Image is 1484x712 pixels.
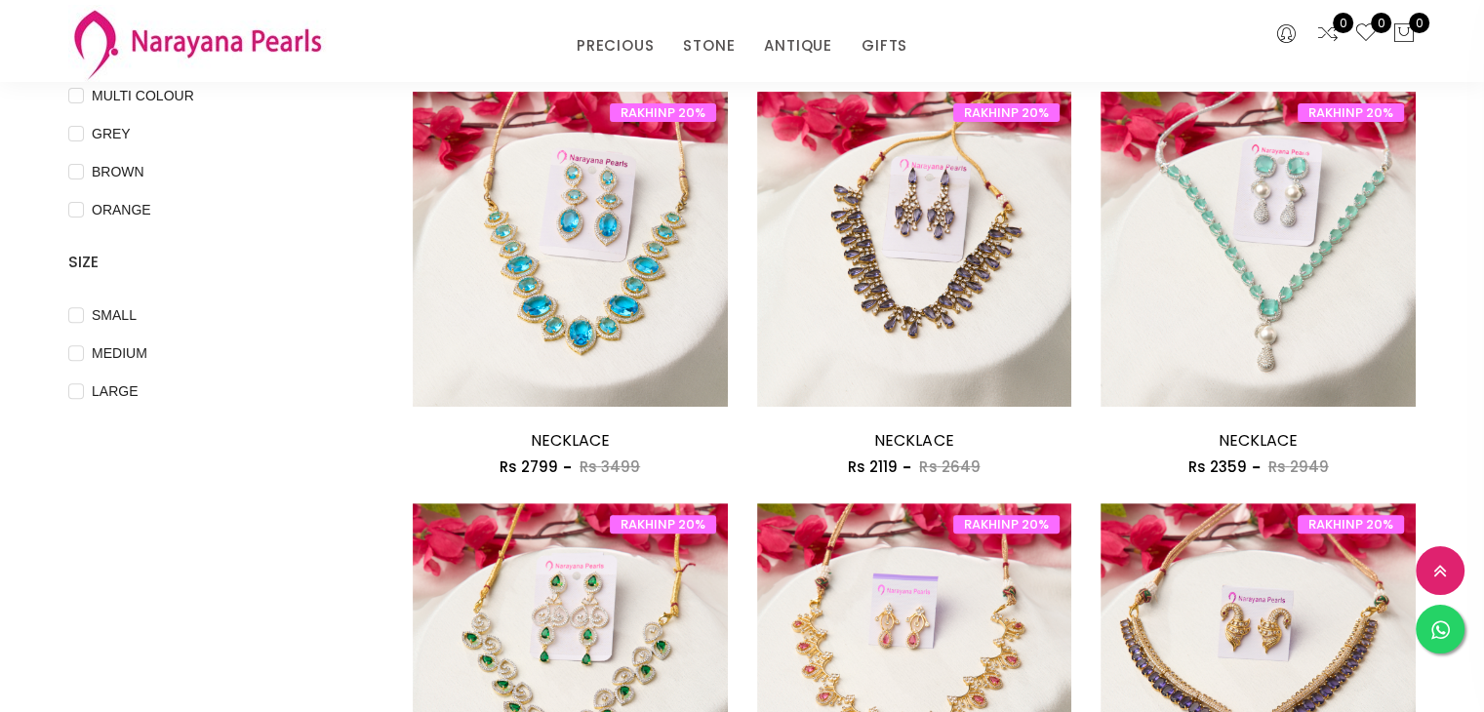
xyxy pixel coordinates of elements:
[683,31,735,60] a: STONE
[1354,21,1378,47] a: 0
[84,380,145,402] span: LARGE
[862,31,907,60] a: GIFTS
[919,456,980,477] span: Rs 2649
[1298,515,1404,534] span: RAKHINP 20%
[1316,21,1340,47] a: 0
[953,103,1060,122] span: RAKHINP 20%
[1409,13,1429,33] span: 0
[1219,429,1298,452] a: NECKLACE
[953,515,1060,534] span: RAKHINP 20%
[84,161,152,182] span: BROWN
[577,31,654,60] a: PRECIOUS
[610,103,716,122] span: RAKHINP 20%
[1392,21,1416,47] button: 0
[764,31,832,60] a: ANTIQUE
[848,456,898,477] span: Rs 2119
[68,251,354,274] h4: SIZE
[84,199,159,220] span: ORANGE
[1268,456,1329,477] span: Rs 2949
[84,342,155,364] span: MEDIUM
[580,456,640,477] span: Rs 3499
[610,515,716,534] span: RAKHINP 20%
[84,123,139,144] span: GREY
[531,429,610,452] a: NECKLACE
[1298,103,1404,122] span: RAKHINP 20%
[1188,456,1247,477] span: Rs 2359
[1371,13,1391,33] span: 0
[874,429,953,452] a: NECKLACE
[84,85,202,106] span: MULTI COLOUR
[84,304,144,326] span: SMALL
[500,456,558,477] span: Rs 2799
[1333,13,1353,33] span: 0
